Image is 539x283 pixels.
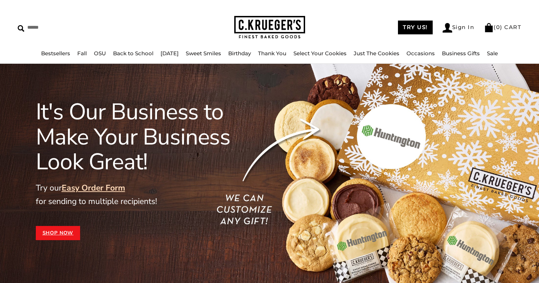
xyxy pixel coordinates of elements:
p: Try our for sending to multiple recipients! [36,181,261,208]
a: Occasions [406,50,435,57]
a: TRY US! [398,21,433,34]
a: Select Your Cookies [293,50,347,57]
img: Account [443,23,452,33]
a: Just The Cookies [354,50,399,57]
a: Thank You [258,50,286,57]
a: Easy Order Form [62,182,125,193]
img: C.KRUEGER'S [234,16,305,39]
a: Shop Now [36,226,80,240]
a: Sweet Smiles [186,50,221,57]
a: Fall [77,50,87,57]
a: (0) CART [484,24,521,30]
a: Bestsellers [41,50,70,57]
img: Bag [484,23,494,32]
input: Search [18,22,137,33]
a: Back to School [113,50,153,57]
a: Birthday [228,50,251,57]
a: Sale [487,50,498,57]
a: Sign In [443,23,475,33]
a: [DATE] [161,50,179,57]
a: Business Gifts [442,50,480,57]
a: OSU [94,50,106,57]
img: Search [18,25,24,32]
span: 0 [496,24,500,30]
h1: It's Our Business to Make Your Business Look Great! [36,100,261,174]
